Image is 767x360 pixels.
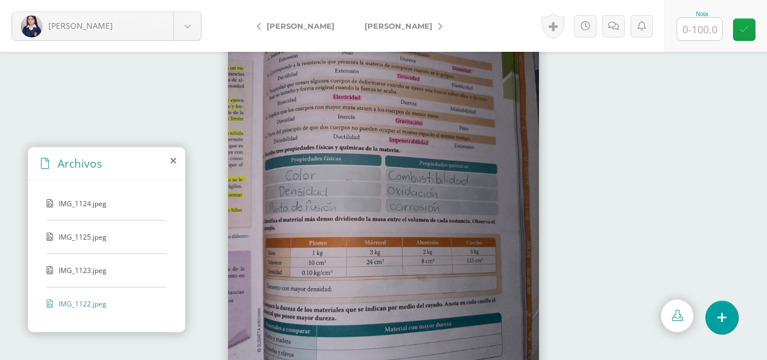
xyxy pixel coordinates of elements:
span: IMG_1122.jpeg [59,299,153,309]
span: [PERSON_NAME] [364,21,432,31]
input: 0-100.0 [677,18,722,40]
span: IMG_1124.jpeg [59,199,153,209]
i: close [170,156,176,165]
a: [PERSON_NAME] [12,12,201,40]
span: Archivos [58,156,102,171]
span: IMG_1123.jpeg [59,266,153,275]
div: Nota [677,11,727,17]
span: [PERSON_NAME] [48,20,113,31]
a: [PERSON_NAME] [248,12,350,40]
span: [PERSON_NAME] [267,21,335,31]
a: [PERSON_NAME] [350,12,451,40]
span: IMG_1125.jpeg [59,232,153,242]
img: 4519f2158e1d5a5645200fab87b607d7.png [21,16,43,37]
